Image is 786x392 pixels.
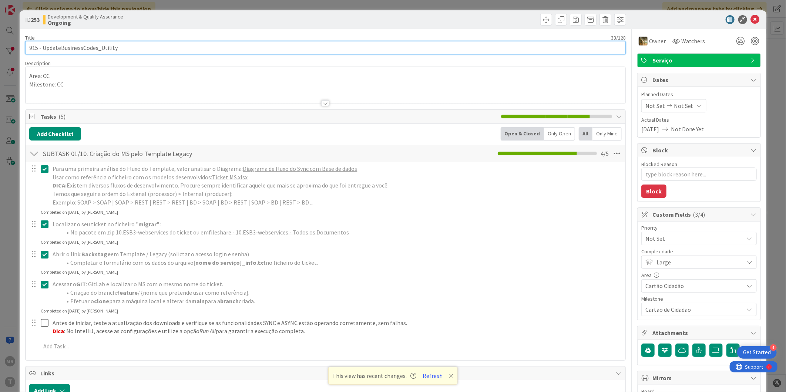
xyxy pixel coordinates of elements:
[656,257,740,267] span: Large
[579,127,592,141] div: All
[58,113,65,120] span: ( 5 )
[53,173,620,182] p: Usar como referência o ficheiro com os modelos desenvolvidos:
[61,288,620,297] li: Criação do branch: / {nome que pretende usar como referência}.
[652,146,747,155] span: Block
[645,304,740,315] span: Cartão de Cidadão
[61,297,620,305] li: Efetuar o para a máquina local e alterar da para a criada.
[48,20,123,26] b: Ongoing
[645,281,740,291] span: Cartão Cidadão
[501,127,544,141] div: Open & Closed
[641,161,677,168] label: Blocked Reason
[645,101,665,110] span: Not Set
[243,165,357,172] a: Diagrama de fluxo do Sync com Base de dados
[61,228,620,237] li: No pacote em zip 10.ESB3-webservices do ticket ou em
[40,147,207,160] input: Add Checklist...
[601,149,609,158] span: 4 / 5
[333,371,417,380] span: This view has recent changes.
[53,190,620,198] p: Temos que seguir a ordem do Extenal (processor) > Internal (producer):
[25,34,35,41] label: Title
[652,75,747,84] span: Dates
[41,308,118,314] div: Completed on [DATE] by [PERSON_NAME]
[671,125,704,134] span: Not Done Yet
[645,233,740,244] span: Not Set
[191,297,205,305] strong: main
[25,41,626,54] input: type card name here...
[674,101,693,110] span: Not Set
[37,34,626,41] div: 33 / 128
[53,220,620,229] p: Localizar o seu ticket no ficheiro " " :
[40,112,497,121] span: Tasks
[641,273,757,278] div: Area
[94,297,109,305] strong: clone
[53,182,67,189] strong: DICA:
[641,125,659,134] span: [DATE]
[693,211,705,218] span: ( 3/4 )
[652,374,747,382] span: Mirrors
[16,1,34,10] span: Support
[199,327,216,335] em: Run All
[652,328,747,337] span: Attachments
[138,220,157,228] strong: migrar
[641,225,757,230] div: Priority
[639,37,648,45] img: JC
[641,116,757,124] span: Actual Dates
[220,297,239,305] strong: branch
[48,14,123,20] span: Development & Quality Assurance
[53,327,620,335] p: : No IntelliJ, acesse as configurações e utilize a opção para garantir a execução completa.
[737,346,777,359] div: Open Get Started checklist, remaining modules: 4
[194,259,266,266] strong: [nome do serviço]_info.txt
[53,165,620,173] p: Para uma primeira análise do Fluxo do Template, valor analisar o Diagrama:
[681,37,705,45] span: Watchers
[641,91,757,98] span: Planned Dates
[41,239,118,246] div: Completed on [DATE] by [PERSON_NAME]
[25,15,40,24] span: ID
[544,127,575,141] div: Only Open
[743,349,771,356] div: Get Started
[29,127,81,141] button: Add Checklist
[117,289,138,296] strong: feature
[53,280,620,288] p: Acessar o : GitLab e localizar o MS com o mesmo nome do ticket.
[53,250,620,258] p: Abrir o link: em Template / Legacy (solictar o acesso login e senha)
[29,72,622,80] p: Area: CC
[641,249,757,254] div: Complexidade
[212,173,248,181] a: Ticket MS.xlsx
[652,210,747,219] span: Custom Fields
[81,250,111,258] strong: Backstage
[649,37,666,45] span: Owner
[641,185,666,198] button: Block
[420,371,446,381] button: Refresh
[209,229,349,236] a: fileshare - 10.ESB3-webservices - Todos os Documentos
[53,181,620,190] p: Existem diversos fluxos de desenvolvimento. Procure sempre identificar aquele que mais se aproxim...
[592,127,622,141] div: Only Mine
[29,80,622,89] p: Milestone: CC
[770,344,777,351] div: 4
[41,269,118,276] div: Completed on [DATE] by [PERSON_NAME]
[38,3,40,9] div: 1
[41,209,118,216] div: Completed on [DATE] by [PERSON_NAME]
[53,327,64,335] strong: Dica
[61,258,620,267] li: Completar o formulário com os dados do arquivo no ficheiro do ticket.
[40,369,612,378] span: Links
[53,319,620,327] p: Antes de iniciar, teste a atualização dos downloads e verifique se as funcionalidades SYNC e ASYN...
[31,16,40,23] b: 253
[76,280,86,288] strong: GIT
[25,60,51,67] span: Description
[53,198,620,207] p: Exemplo: SOAP > SOAP | SOAP > REST | REST > REST | BD > SOAP | BD > REST | SOAP > BD | REST > BD ...
[641,296,757,301] div: Milestone
[652,56,747,65] span: Serviço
